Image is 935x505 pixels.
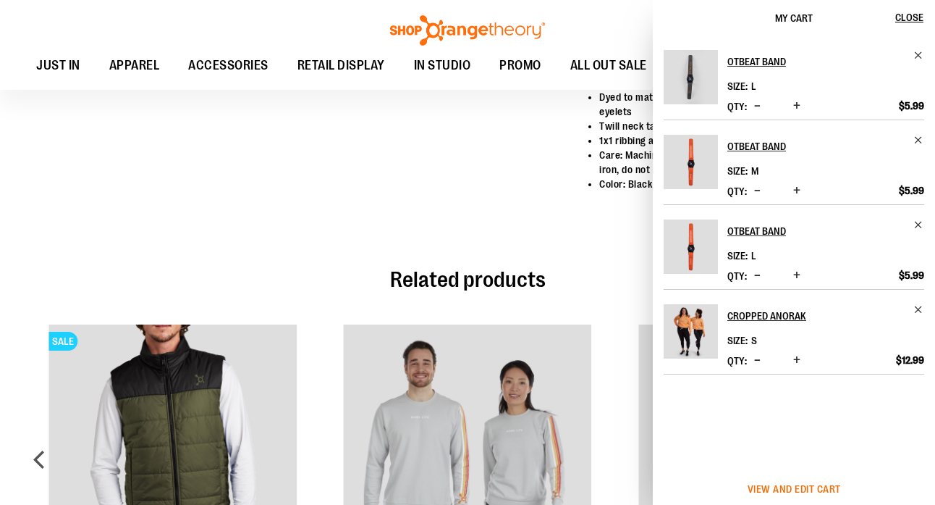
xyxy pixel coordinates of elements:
[775,12,813,24] span: My Cart
[727,135,924,158] a: OTBeat Band
[899,269,924,282] span: $5.99
[913,304,924,315] a: Remove item
[727,270,747,282] label: Qty
[664,135,718,189] img: OTBeat Band
[109,49,160,82] span: APPAREL
[664,289,924,375] li: Product
[727,220,905,243] h2: OTBeat Band
[727,50,905,73] h2: OTBeat Band
[750,99,764,114] button: Decrease product quantity
[664,220,718,283] a: OTBeat Band
[751,80,756,92] span: L
[499,49,541,82] span: PROMO
[899,99,924,112] span: $5.99
[390,267,546,292] span: Related products
[727,304,905,327] h2: Cropped Anorak
[664,50,718,104] img: OTBeat Band
[599,90,895,119] li: Dyed to match round drawcord with tipped ends and metal eyelets
[599,119,895,133] li: Twill neck tape
[751,250,756,262] span: L
[664,220,718,274] img: OTBeat Band
[896,354,924,367] span: $12.99
[790,354,804,368] button: Increase product quantity
[727,355,747,367] label: Qty
[727,185,747,197] label: Qty
[727,250,748,262] dt: Size
[36,49,80,82] span: JUST IN
[570,49,647,82] span: ALL OUT SALE
[913,135,924,146] a: Remove item
[664,304,718,368] a: Cropped Anorak
[664,204,924,289] li: Product
[751,165,758,177] span: M
[727,80,748,92] dt: Size
[664,35,924,120] li: Product
[750,184,764,199] button: Decrease product quantity
[790,269,804,283] button: Increase product quantity
[727,135,905,158] h2: OTBeat Band
[388,15,547,46] img: Shop Orangetheory
[727,50,924,73] a: OTBeat Band
[790,99,804,114] button: Increase product quantity
[750,269,764,283] button: Decrease product quantity
[188,49,268,82] span: ACCESSORIES
[750,354,764,368] button: Decrease product quantity
[899,184,924,197] span: $5.99
[727,101,747,112] label: Qty
[664,135,718,199] a: OTBeat Band
[297,49,385,82] span: RETAIL DISPLAY
[895,12,923,23] span: Close
[727,335,748,346] dt: Size
[727,220,924,243] a: OTBeat Band
[913,220,924,230] a: Remove item
[599,148,895,177] li: Care: Machine wash cold with like colors, tumble dry low, do not iron, do not bleach and do not d...
[727,304,924,327] a: Cropped Anorak
[748,483,841,495] a: View and edit cart
[599,177,895,191] li: Color: Black
[664,50,718,114] a: OTBeat Band
[751,335,757,346] span: S
[790,184,804,199] button: Increase product quantity
[48,332,77,351] span: SALE
[913,50,924,61] a: Remove item
[664,120,924,204] li: Product
[727,165,748,177] dt: Size
[599,133,895,148] li: 1x1 ribbing at sleeve, cuff and waistband
[664,304,718,359] img: Cropped Anorak
[414,49,471,82] span: IN STUDIO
